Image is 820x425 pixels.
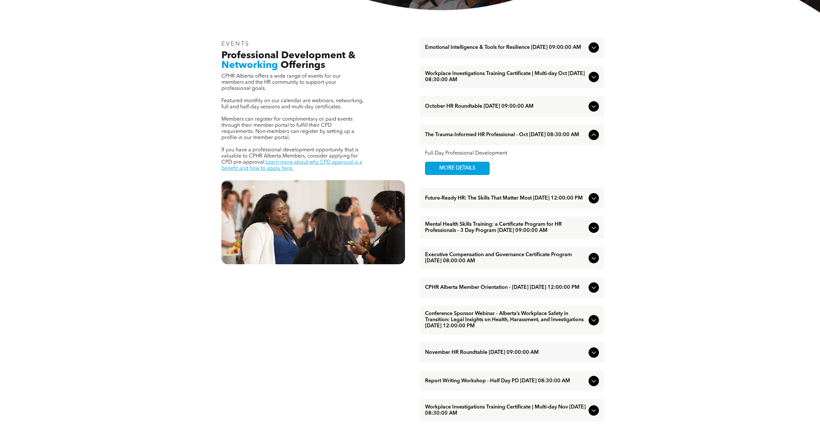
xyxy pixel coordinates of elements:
[221,98,364,110] span: Featured monthly on our calendar are webinars, networking, full and half-day sessions and multi-d...
[221,147,358,165] span: If you have a professional development opportunity that is valuable to CPHR Alberta Members, cons...
[425,222,586,234] span: Mental Health Skills Training: a Certificate Program for HR Professionals - 3 Day Program [DATE] ...
[425,311,586,329] span: Conference Sponsor Webinar - Alberta’s Workplace Safety in Transition: Legal Insights on Health, ...
[425,104,586,110] span: October HR Roundtable [DATE] 09:00:00 AM
[425,150,599,157] div: Full-Day Professional Development
[221,51,356,60] span: Professional Development &
[425,132,586,138] span: The Trauma-Informed HR Professional - Oct [DATE] 08:30:00 AM
[425,71,586,83] span: Workplace Investigations Training Certificate | Multi-day Oct [DATE] 08:30:00 AM
[425,285,586,291] span: CPHR Alberta Member Orientation - [DATE] [DATE] 12:00:00 PM
[425,350,586,356] span: November HR Roundtable [DATE] 09:00:00 AM
[425,45,586,51] span: Emotional Intelligence & Tools for Resilience [DATE] 09:00:00 AM
[425,162,490,175] a: MORE DETAILS
[221,74,341,91] span: CPHR Alberta offers a wide range of events for our members and the HR community to support your p...
[221,117,354,140] span: Members can register for complimentary or paid events through their member portal to fulfill thei...
[425,195,586,202] span: Future-Ready HR: The Skills That Matter Most [DATE] 12:00:00 PM
[221,160,362,171] a: Learn more about why CPD approval is a benefit and how to apply here.
[425,378,586,384] span: Report Writing Workshop - Half Day PD [DATE] 08:30:00 AM
[432,162,483,175] span: MORE DETAILS
[425,252,586,264] span: Executive Compensation and Governance Certificate Program [DATE] 08:00:00 AM
[281,60,325,70] span: Offerings
[425,404,586,417] span: Workplace Investigations Training Certificate | Multi-day Nov [DATE] 08:30:00 AM
[221,60,278,70] span: Networking
[221,41,250,47] span: EVENTS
